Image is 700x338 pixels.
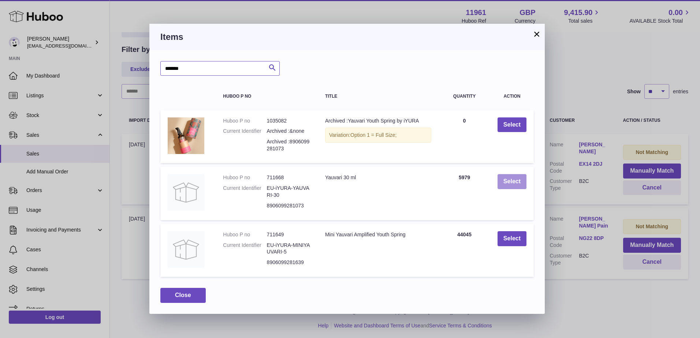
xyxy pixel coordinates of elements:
[325,117,431,124] div: Archived :Yauvari Youth Spring by iYURA
[267,138,310,152] dd: Archived :8906099281073
[267,259,310,266] dd: 8906099281639
[223,174,267,181] dt: Huboo P no
[223,242,267,256] dt: Current Identifier
[168,174,204,211] img: Yauvari 30 ml
[498,231,526,246] button: Select
[267,202,310,209] dd: 8906099281073
[223,128,267,135] dt: Current Identifier
[267,231,310,238] dd: 711649
[325,128,431,143] div: Variation:
[267,174,310,181] dd: 711668
[532,30,541,38] button: ×
[267,185,310,199] dd: EU-iYURA-YAUVARI-30
[223,185,267,199] dt: Current Identifier
[439,87,490,106] th: Quantity
[490,87,534,106] th: Action
[267,242,310,256] dd: EU-iYURA-MINIYAUVARI-5
[160,31,534,43] h3: Items
[350,132,396,138] span: Option 1 = Full Size;
[223,231,267,238] dt: Huboo P no
[439,110,490,164] td: 0
[175,292,191,298] span: Close
[160,288,206,303] button: Close
[439,167,490,220] td: 5979
[267,117,310,124] dd: 1035082
[498,174,526,189] button: Select
[216,87,318,106] th: Huboo P no
[267,128,310,135] dd: Archived :&none
[168,231,204,268] img: Mini Yauvari Amplified Youth Spring
[439,224,490,277] td: 44045
[325,174,431,181] div: Yauvari 30 ml
[325,231,431,238] div: Mini Yauvari Amplified Youth Spring
[223,117,267,124] dt: Huboo P no
[498,117,526,132] button: Select
[318,87,439,106] th: Title
[168,117,204,154] img: Archived :Yauvari Youth Spring by iYURA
